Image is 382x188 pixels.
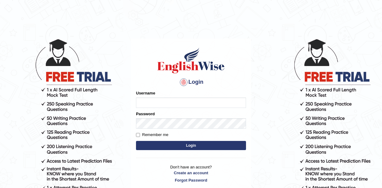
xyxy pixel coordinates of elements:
[136,141,246,150] button: Login
[136,111,155,117] label: Password
[136,90,155,96] label: Username
[136,164,246,183] p: Don't have an account?
[136,133,140,137] input: Remember me
[136,170,246,176] a: Create an account
[136,77,246,87] h4: Login
[156,47,226,74] img: Logo of English Wise sign in for intelligent practice with AI
[136,177,246,183] a: Forgot Password
[136,132,168,138] label: Remember me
